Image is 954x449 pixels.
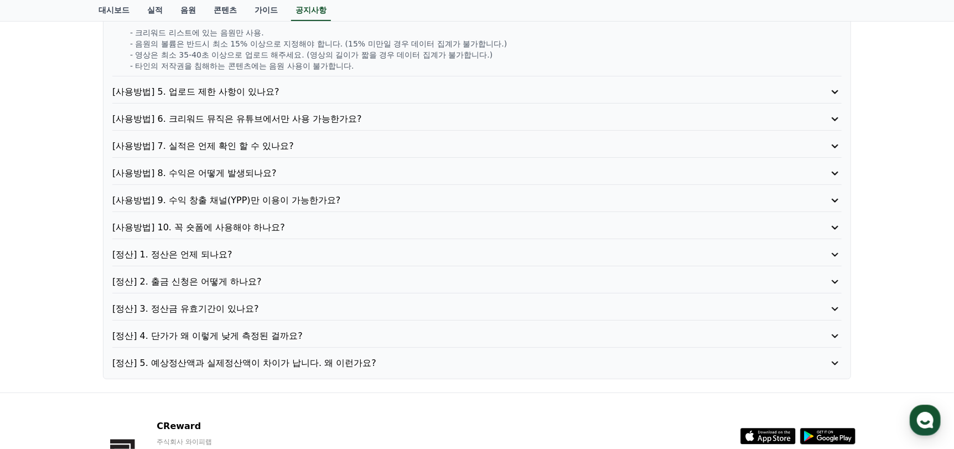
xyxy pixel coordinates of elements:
button: [사용방법] 5. 업로드 제한 사항이 있나요? [112,85,842,99]
button: [정산] 3. 정산금 유효기간이 있나요? [112,302,842,316]
p: - 타인의 저작권을 침해하는 콘텐츠에는 음원 사용이 불가합니다. [130,60,842,71]
p: [사용방법] 5. 업로드 제한 사항이 있나요? [112,85,784,99]
p: 주식회사 와이피랩 [157,437,292,446]
p: - 크리워드 리스트에 있는 음원만 사용. [130,27,842,38]
button: [사용방법] 8. 수익은 어떻게 발생되나요? [112,167,842,180]
p: [정산] 4. 단가가 왜 이렇게 낮게 측정된 걸까요? [112,329,784,343]
p: [사용방법] 10. 꼭 숏폼에 사용해야 하나요? [112,221,784,234]
p: [사용방법] 7. 실적은 언제 확인 할 수 있나요? [112,140,784,153]
a: 설정 [143,351,212,379]
button: [사용방법] 9. 수익 창출 채널(YPP)만 이용이 가능한가요? [112,194,842,207]
button: [사용방법] 10. 꼭 숏폼에 사용해야 하나요? [112,221,842,234]
p: [정산] 2. 출금 신청은 어떻게 하나요? [112,275,784,288]
p: [사용방법] 9. 수익 창출 채널(YPP)만 이용이 가능한가요? [112,194,784,207]
p: [사용방법] 8. 수익은 어떻게 발생되나요? [112,167,784,180]
p: - 영상은 최소 35-40초 이상으로 업로드 해주세요. (영상의 길이가 짧을 경우 데이터 집계가 불가합니다.) [130,49,842,60]
span: 대화 [101,368,115,377]
a: 대화 [73,351,143,379]
button: [정산] 4. 단가가 왜 이렇게 낮게 측정된 걸까요? [112,329,842,343]
button: [사용방법] 6. 크리워드 뮤직은 유튜브에서만 사용 가능한가요? [112,112,842,126]
p: [사용방법] 6. 크리워드 뮤직은 유튜브에서만 사용 가능한가요? [112,112,784,126]
button: [사용방법] 7. 실적은 언제 확인 할 수 있나요? [112,140,842,153]
p: [정산] 3. 정산금 유효기간이 있나요? [112,302,784,316]
p: - 음원의 볼륨은 반드시 최소 15% 이상으로 지정해야 합니다. (15% 미만일 경우 데이터 집계가 불가합니다.) [130,38,842,49]
button: [정산] 1. 정산은 언제 되나요? [112,248,842,261]
p: CReward [157,420,292,433]
span: 홈 [35,368,42,376]
button: [정산] 5. 예상정산액과 실제정산액이 차이가 납니다. 왜 이런가요? [112,357,842,370]
p: [정산] 5. 예상정산액과 실제정산액이 차이가 납니다. 왜 이런가요? [112,357,784,370]
span: 설정 [171,368,184,376]
p: [정산] 1. 정산은 언제 되나요? [112,248,784,261]
a: 홈 [3,351,73,379]
button: [정산] 2. 출금 신청은 어떻게 하나요? [112,275,842,288]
